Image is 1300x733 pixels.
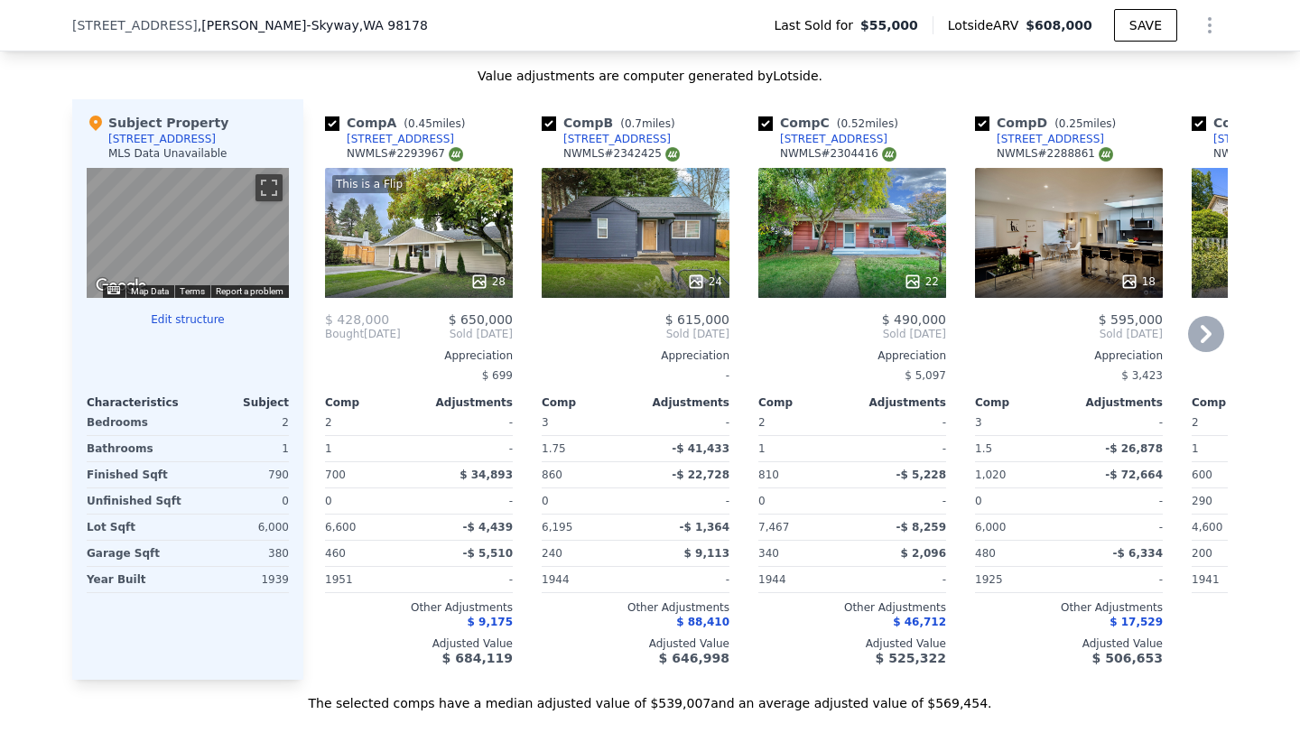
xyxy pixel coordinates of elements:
span: 0 [975,495,982,507]
div: Lot Sqft [87,515,184,540]
img: NWMLS Logo [1099,147,1113,162]
div: - [1072,488,1163,514]
div: [STREET_ADDRESS] [780,132,887,146]
span: -$ 1,364 [680,521,729,534]
span: ( miles) [396,117,472,130]
div: Comp [325,395,419,410]
span: 0 [325,495,332,507]
span: $ 17,529 [1110,616,1163,628]
span: 0.7 [625,117,642,130]
div: 24 [687,273,722,291]
div: Comp [542,395,636,410]
span: $ 9,175 [468,616,513,628]
button: Toggle fullscreen view [255,174,283,201]
span: 1,020 [975,469,1006,481]
img: NWMLS Logo [665,147,680,162]
button: SAVE [1114,9,1177,42]
div: Bathrooms [87,436,184,461]
div: Year Built [87,567,184,592]
div: 1 [191,436,289,461]
span: Sold [DATE] [975,327,1163,341]
span: $ 88,410 [676,616,729,628]
span: 240 [542,547,562,560]
span: $ 646,998 [659,651,729,665]
div: Map [87,168,289,298]
span: 7,467 [758,521,789,534]
div: 18 [1120,273,1156,291]
div: MLS Data Unavailable [108,146,227,161]
img: NWMLS Logo [449,147,463,162]
span: 3 [542,416,549,429]
div: - [639,488,729,514]
div: 1944 [542,567,632,592]
button: Keyboard shortcuts [107,286,120,294]
span: -$ 5,228 [896,469,946,481]
span: 6,195 [542,521,572,534]
div: Adjustments [1069,395,1163,410]
div: Characteristics [87,395,188,410]
span: [STREET_ADDRESS] [72,16,198,34]
div: 1941 [1192,567,1282,592]
div: - [422,436,513,461]
div: Comp A [325,114,472,132]
span: 2 [758,416,766,429]
span: -$ 72,664 [1105,469,1163,481]
span: Sold [DATE] [758,327,946,341]
div: - [1072,410,1163,435]
div: [STREET_ADDRESS] [997,132,1104,146]
div: Adjusted Value [758,636,946,651]
div: Appreciation [975,348,1163,363]
div: This is a Flip [332,175,406,193]
a: Report a problem [216,286,283,296]
span: Last Sold for [774,16,860,34]
span: 2 [1192,416,1199,429]
span: -$ 8,259 [896,521,946,534]
span: $ 595,000 [1099,312,1163,327]
span: $ 615,000 [665,312,729,327]
div: - [422,488,513,514]
div: 0 [191,488,289,514]
span: Bought [325,327,364,341]
span: Sold [DATE] [401,327,513,341]
div: 380 [191,541,289,566]
span: $ 2,096 [901,547,946,560]
div: Appreciation [758,348,946,363]
div: Appreciation [325,348,513,363]
div: - [542,363,729,388]
div: 1 [325,436,415,461]
div: - [856,488,946,514]
span: 6,000 [975,521,1006,534]
span: -$ 5,510 [463,547,513,560]
div: 1925 [975,567,1065,592]
div: Bedrooms [87,410,184,435]
div: Comp [975,395,1069,410]
span: $ 506,653 [1092,651,1163,665]
div: Comp [758,395,852,410]
div: Street View [87,168,289,298]
div: 22 [904,273,939,291]
div: 1.75 [542,436,632,461]
div: - [639,567,729,592]
div: Other Adjustments [975,600,1163,615]
div: Comp C [758,114,905,132]
button: Edit structure [87,312,289,327]
span: -$ 6,334 [1113,547,1163,560]
span: 480 [975,547,996,560]
div: Adjusted Value [325,636,513,651]
div: [STREET_ADDRESS] [563,132,671,146]
span: ( miles) [830,117,905,130]
div: Comp B [542,114,682,132]
span: $ 490,000 [882,312,946,327]
span: $ 5,097 [905,369,946,382]
span: $608,000 [1026,18,1092,32]
div: NWMLS # 2342425 [563,146,680,162]
a: [STREET_ADDRESS] [325,132,454,146]
div: - [1072,515,1163,540]
span: Sold [DATE] [542,327,729,341]
div: 6,000 [191,515,289,540]
div: [STREET_ADDRESS] [347,132,454,146]
div: - [422,410,513,435]
div: Adjustments [419,395,513,410]
div: [STREET_ADDRESS] [108,132,216,146]
div: - [639,410,729,435]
